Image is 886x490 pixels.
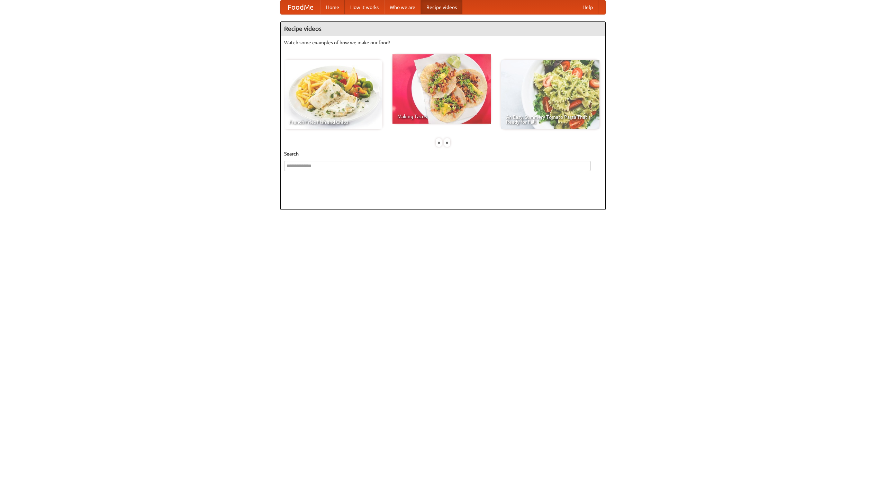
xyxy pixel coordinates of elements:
[397,114,486,119] span: Making Tacos
[384,0,421,14] a: Who we are
[284,39,602,46] p: Watch some examples of how we make our food!
[284,60,382,129] a: French Fries Fish and Chips
[281,0,320,14] a: FoodMe
[501,60,599,129] a: An Easy, Summery Tomato Pasta That's Ready for Fall
[392,54,491,124] a: Making Tacos
[436,138,442,147] div: «
[577,0,598,14] a: Help
[421,0,462,14] a: Recipe videos
[444,138,450,147] div: »
[320,0,345,14] a: Home
[506,115,595,124] span: An Easy, Summery Tomato Pasta That's Ready for Fall
[289,119,378,124] span: French Fries Fish and Chips
[281,22,605,36] h4: Recipe videos
[345,0,384,14] a: How it works
[284,150,602,157] h5: Search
